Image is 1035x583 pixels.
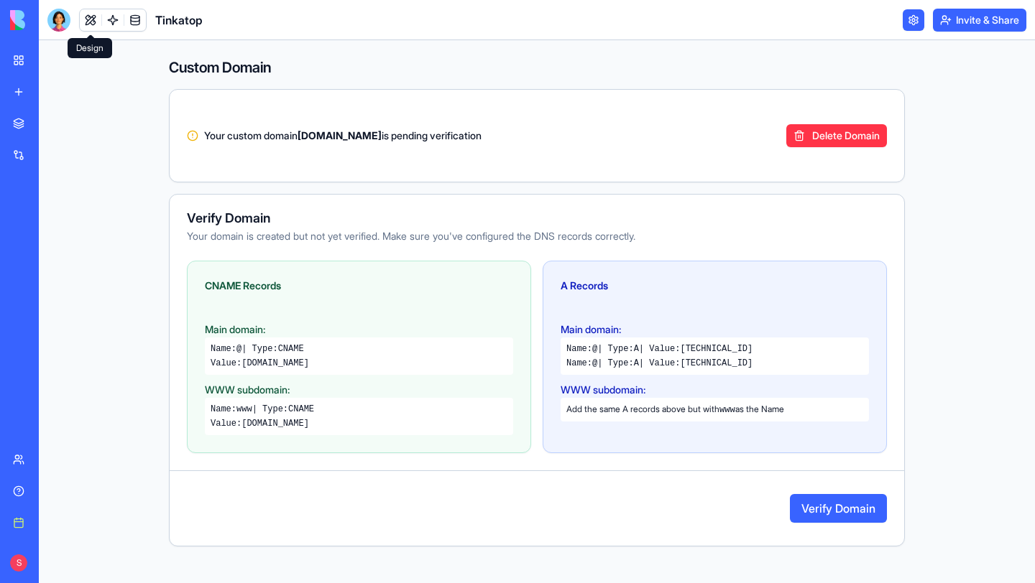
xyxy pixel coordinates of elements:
[278,344,304,354] code: CNAME
[155,11,203,29] h1: Tinkatop
[211,343,507,355] div: Name: | Type:
[241,419,309,429] code: [DOMAIN_NAME]
[561,279,869,293] div: A Records
[169,57,905,78] h4: Custom Domain
[68,38,112,58] div: Design
[933,9,1026,32] button: Invite & Share
[241,358,309,368] code: [DOMAIN_NAME]
[790,494,887,523] button: Verify Domain
[211,404,507,415] div: Name: | Type:
[592,344,597,354] code: @
[592,358,597,368] code: @
[204,129,482,143] span: Your custom domain is pending verification
[10,10,99,30] img: logo
[634,358,639,368] code: A
[205,323,265,335] span: Main domain:
[566,343,863,355] div: Name: | Type: | Value:
[236,344,241,354] code: @
[561,323,621,335] span: Main domain:
[10,554,27,572] span: S
[566,358,863,369] div: Name: | Type: | Value:
[211,358,507,369] div: Value:
[187,212,887,225] div: Verify Domain
[561,398,869,421] div: Add the same A records above but with as the Name
[680,344,753,354] code: [TECHNICAL_ID]
[298,129,382,141] strong: [DOMAIN_NAME]
[561,383,645,396] span: WWW subdomain:
[719,405,735,415] code: www
[288,404,314,414] code: CNAME
[786,124,887,147] button: Delete Domain
[187,229,887,243] div: Your domain is created but not yet verified. Make sure you've configured the DNS records correctly.
[211,418,507,429] div: Value:
[236,404,252,414] code: www
[205,383,290,396] span: WWW subdomain:
[634,344,639,354] code: A
[680,358,753,368] code: [TECHNICAL_ID]
[205,279,513,293] div: CNAME Records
